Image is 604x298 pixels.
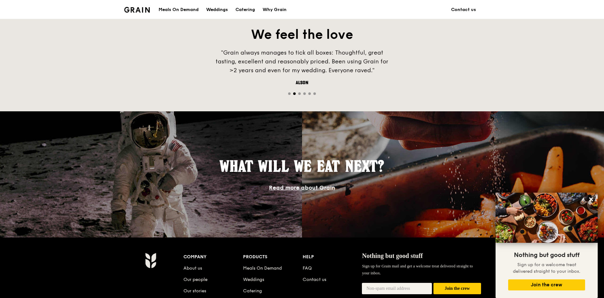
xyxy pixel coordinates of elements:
a: Our people [183,277,207,282]
span: Nothing but good stuff [362,252,423,259]
span: Go to slide 5 [308,92,311,95]
a: Catering [243,288,262,294]
img: Grain [145,253,156,268]
div: Weddings [206,0,228,19]
span: Sign up for Grain mail and get a welcome treat delivered straight to your inbox. [362,264,473,275]
a: Contact us [303,277,326,282]
a: Meals On Demand [243,266,282,271]
span: Go to slide 3 [298,92,301,95]
button: Join the crew [508,279,585,290]
a: Contact us [447,0,480,19]
img: Grain [124,7,150,13]
a: Catering [232,0,259,19]
span: What will we eat next? [220,157,384,175]
span: Go to slide 4 [303,92,306,95]
div: Products [243,253,303,261]
div: Why Grain [263,0,287,19]
span: Sign up for a welcome treat delivered straight to your inbox. [513,262,580,274]
span: Go to slide 2 [293,92,296,95]
a: Read more about Grain [269,184,335,191]
img: DSC07876-Edit02-Large.jpeg [496,193,598,243]
a: Weddings [202,0,232,19]
span: Go to slide 1 [288,92,291,95]
div: Help [303,253,362,261]
a: Our stories [183,288,206,294]
button: Close [586,194,596,204]
a: Why Grain [259,0,290,19]
a: About us [183,266,202,271]
span: Go to slide 6 [313,92,316,95]
span: Nothing but good stuff [514,251,579,259]
div: Meals On Demand [159,0,199,19]
div: Catering [235,0,255,19]
button: Join the crew [433,283,481,295]
div: Company [183,253,243,261]
input: Non-spam email address [362,283,432,294]
div: Alson [207,80,397,86]
a: Weddings [243,277,264,282]
a: FAQ [303,266,312,271]
div: "Grain always manages to tick all boxes: Thoughtful, great tasting, excellent and reasonably pric... [207,48,397,75]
